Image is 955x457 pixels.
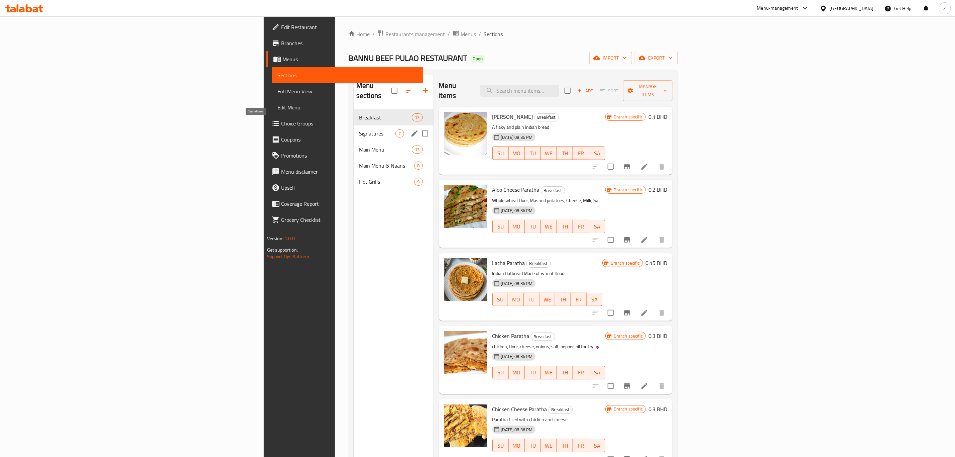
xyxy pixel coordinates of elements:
span: Main Menu [359,146,412,154]
span: Edit Restaurant [281,23,418,31]
span: [PERSON_NAME] [492,112,533,122]
span: FR [576,441,586,451]
button: MO [509,439,525,452]
a: Edit menu item [640,382,648,390]
button: TU [525,220,541,233]
div: Hot Grills9 [354,174,434,190]
span: Select to update [604,160,618,174]
div: items [412,146,423,154]
span: WE [544,222,554,232]
span: Promotions [281,152,418,160]
button: SA [589,439,605,452]
span: SA [592,368,603,377]
div: items [414,162,423,170]
button: TH [557,147,573,160]
button: edit [409,128,420,139]
span: import [595,54,627,62]
span: Breakfast [531,333,555,341]
button: FR [573,439,589,452]
span: export [640,54,673,62]
span: Aloo Cheese Paratha [492,185,540,195]
button: export [635,52,678,64]
span: Sections [277,71,418,79]
div: Menu-management [757,4,798,12]
span: MO [511,441,522,451]
span: Select all sections [387,84,401,98]
span: 13 [412,114,422,121]
span: SU [495,222,506,232]
span: Lacha Paratha [492,258,525,268]
span: Main Menu & Naans [359,162,414,170]
a: Branches [266,35,423,51]
button: SA [589,147,605,160]
button: MO [509,220,525,233]
span: Chicken Paratha [492,331,529,341]
span: TH [560,441,570,451]
img: Chicken Paratha [444,331,487,374]
button: WE [541,147,557,160]
span: Branch specific [608,260,642,266]
span: FR [576,368,586,377]
div: Breakfast [549,406,573,414]
span: Sections [484,30,503,38]
a: Menu disclaimer [266,164,423,180]
span: Branch specific [611,406,645,412]
button: TU [525,147,541,160]
button: WE [541,220,557,233]
div: Breakfast [541,186,565,194]
img: Chicken Cheese Paratha [444,404,487,447]
button: TU [525,439,541,452]
button: Branch-specific-item [619,232,635,248]
span: WE [544,149,554,158]
span: MO [511,222,522,232]
span: Select to update [604,379,618,393]
p: chicken, flour, cheese, onions, salt, pepper, oil for frying [492,343,605,351]
span: TH [558,295,568,304]
button: Add [575,86,596,96]
h6: 0.2 BHD [648,185,667,194]
button: Branch-specific-item [619,378,635,394]
span: WE [542,295,553,304]
span: Open [470,56,485,62]
span: [DATE] 08:36 PM [498,427,535,433]
span: TU [527,222,538,232]
h2: Menu items [439,81,472,101]
button: delete [654,305,670,321]
span: Coverage Report [281,200,418,208]
button: SU [492,366,509,379]
button: Add section [417,83,434,99]
span: Select to update [604,306,618,320]
span: TH [560,368,570,377]
span: 7 [396,130,403,137]
button: WE [541,439,557,452]
a: Grocery Checklist [266,212,423,228]
span: SU [495,368,506,377]
h6: 0.15 BHD [645,258,667,268]
div: Breakfast [531,333,555,341]
button: Manage items [623,80,673,101]
button: FR [573,147,589,160]
div: items [395,129,404,138]
span: FR [576,149,586,158]
button: TH [555,293,571,306]
span: SU [495,295,506,304]
a: Promotions [266,148,423,164]
a: Upsell [266,180,423,196]
span: SA [592,441,603,451]
div: items [412,113,423,121]
a: Sections [272,67,423,83]
span: Select to update [604,233,618,247]
span: SU [495,149,506,158]
span: SU [495,441,506,451]
div: [GEOGRAPHIC_DATA] [830,5,874,12]
button: TU [525,366,541,379]
a: Coupons [266,131,423,148]
span: Branches [281,39,418,47]
button: FR [571,293,587,306]
button: MO [509,366,525,379]
span: Select section first [596,86,623,96]
h6: 0.3 BHD [648,331,667,341]
div: Main Menu13 [354,142,434,158]
span: Hot Grills [359,178,414,186]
